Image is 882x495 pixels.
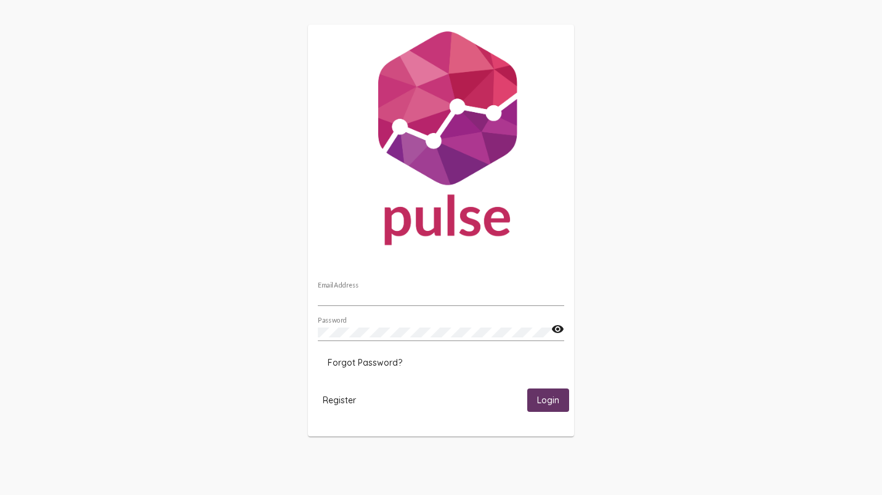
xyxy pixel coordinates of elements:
[308,25,574,257] img: Pulse For Good Logo
[328,357,402,368] span: Forgot Password?
[527,388,569,411] button: Login
[537,395,559,406] span: Login
[323,395,356,406] span: Register
[318,352,412,374] button: Forgot Password?
[313,388,366,411] button: Register
[551,322,564,337] mat-icon: visibility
